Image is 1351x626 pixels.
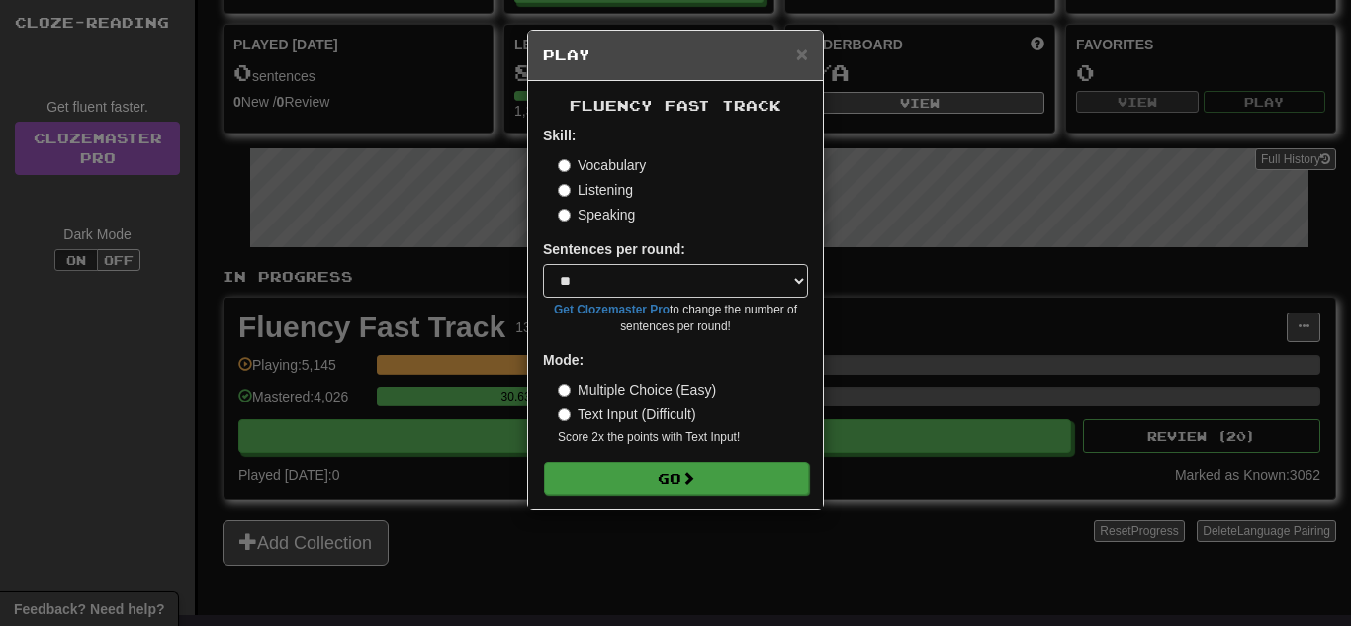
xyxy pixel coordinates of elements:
[558,384,571,397] input: Multiple Choice (Easy)
[558,205,635,224] label: Speaking
[554,303,670,316] a: Get Clozemaster Pro
[543,45,808,65] h5: Play
[558,184,571,197] input: Listening
[558,159,571,172] input: Vocabulary
[543,302,808,335] small: to change the number of sentences per round!
[558,429,808,446] small: Score 2x the points with Text Input !
[543,352,584,368] strong: Mode:
[558,404,696,424] label: Text Input (Difficult)
[570,97,781,114] span: Fluency Fast Track
[796,44,808,64] button: Close
[544,462,809,495] button: Go
[558,380,716,400] label: Multiple Choice (Easy)
[543,239,685,259] label: Sentences per round:
[558,155,646,175] label: Vocabulary
[558,180,633,200] label: Listening
[796,43,808,65] span: ×
[558,209,571,222] input: Speaking
[558,408,571,421] input: Text Input (Difficult)
[543,128,576,143] strong: Skill:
